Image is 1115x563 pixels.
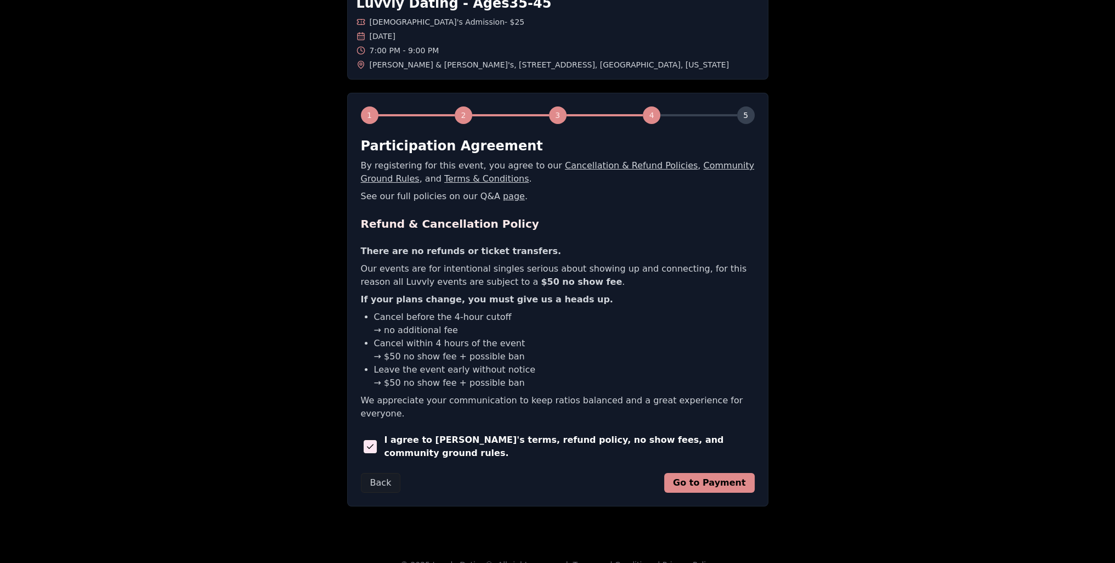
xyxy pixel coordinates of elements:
[370,45,439,56] span: 7:00 PM - 9:00 PM
[444,173,529,184] a: Terms & Conditions
[374,363,755,390] li: Leave the event early without notice → $50 no show fee + possible ban
[374,337,755,363] li: Cancel within 4 hours of the event → $50 no show fee + possible ban
[370,59,729,70] span: [PERSON_NAME] & [PERSON_NAME]'s , [STREET_ADDRESS] , [GEOGRAPHIC_DATA] , [US_STATE]
[737,106,755,124] div: 5
[361,293,755,306] p: If your plans change, you must give us a heads up.
[664,473,755,493] button: Go to Payment
[361,245,755,258] p: There are no refunds or ticket transfers.
[361,106,378,124] div: 1
[361,216,755,232] h2: Refund & Cancellation Policy
[541,277,622,287] b: $50 no show fee
[370,31,395,42] span: [DATE]
[374,311,755,337] li: Cancel before the 4-hour cutoff → no additional fee
[361,190,755,203] p: See our full policies on our Q&A .
[361,473,401,493] button: Back
[455,106,472,124] div: 2
[503,191,525,201] a: page
[361,262,755,289] p: Our events are for intentional singles serious about showing up and connecting, for this reason a...
[384,433,754,460] span: I agree to [PERSON_NAME]'s terms, refund policy, no show fees, and community ground rules.
[361,159,755,185] p: By registering for this event, you agree to our , , and .
[361,137,755,155] h2: Participation Agreement
[565,160,698,171] a: Cancellation & Refund Policies
[643,106,660,124] div: 4
[549,106,567,124] div: 3
[370,16,525,27] span: [DEMOGRAPHIC_DATA]'s Admission - $25
[361,394,755,420] p: We appreciate your communication to keep ratios balanced and a great experience for everyone.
